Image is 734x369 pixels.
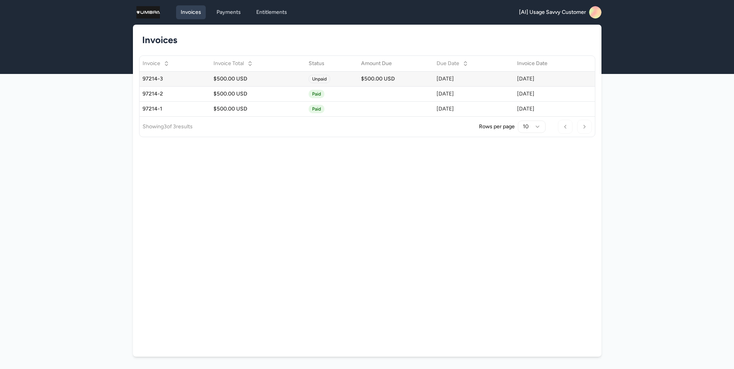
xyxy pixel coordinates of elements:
[517,75,580,83] div: [DATE]
[176,5,206,19] a: Invoices
[209,57,258,70] button: Invoice Total
[138,57,174,70] button: Invoice
[309,75,330,83] span: Unpaid
[143,123,193,131] p: Showing 3 of 3 results
[517,105,580,113] div: [DATE]
[514,56,583,71] th: Invoice Date
[213,60,244,67] span: Invoice Total
[142,34,586,46] h1: Invoices
[309,105,324,113] span: Paid
[358,56,433,71] th: Amount Due
[212,5,245,19] a: Payments
[479,123,515,131] p: Rows per page
[437,90,511,98] div: [DATE]
[213,90,302,98] div: $500.00 USD
[252,5,292,19] a: Entitlements
[143,75,208,83] div: 97214-3
[143,105,208,113] div: 97214-1
[213,75,302,83] div: $500.00 USD
[143,60,160,67] span: Invoice
[517,90,580,98] div: [DATE]
[519,6,601,18] a: [AI] Usage Savvy Customer
[361,75,430,83] div: $500.00 USD
[213,105,302,113] div: $500.00 USD
[437,105,511,113] div: [DATE]
[437,75,511,83] div: [DATE]
[136,6,161,18] img: logo_1719013693.jpeg
[309,90,324,98] span: Paid
[306,56,358,71] th: Status
[437,60,459,67] span: Due Date
[519,8,586,16] span: [AI] Usage Savvy Customer
[143,90,208,98] div: 97214-2
[432,57,473,70] button: Due Date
